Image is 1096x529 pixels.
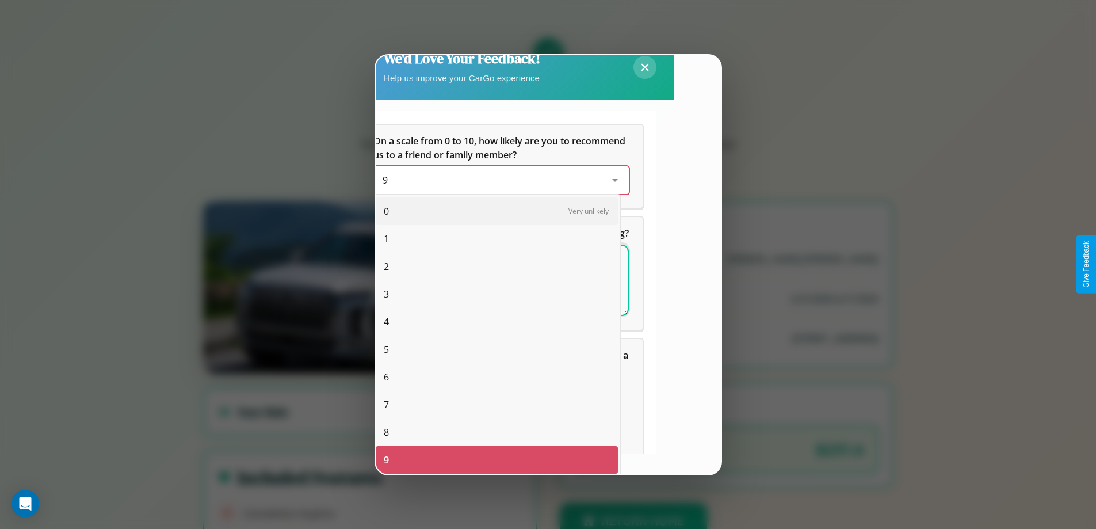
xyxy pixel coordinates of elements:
[384,49,540,68] h2: We'd Love Your Feedback!
[384,370,389,384] span: 6
[376,253,618,280] div: 2
[373,166,629,194] div: On a scale from 0 to 10, how likely are you to recommend us to a friend or family member?
[384,453,389,467] span: 9
[384,315,389,329] span: 4
[376,308,618,336] div: 4
[384,398,389,412] span: 7
[373,134,629,162] h5: On a scale from 0 to 10, how likely are you to recommend us to a friend or family member?
[384,425,389,439] span: 8
[376,391,618,418] div: 7
[373,135,628,161] span: On a scale from 0 to 10, how likely are you to recommend us to a friend or family member?
[376,474,618,501] div: 10
[376,280,618,308] div: 3
[376,418,618,446] div: 8
[373,227,629,239] span: What can we do to make your experience more satisfying?
[384,70,540,86] p: Help us improve your CarGo experience
[384,260,389,273] span: 2
[373,349,631,375] span: Which of the following features do you value the most in a vehicle?
[376,336,618,363] div: 5
[383,174,388,187] span: 9
[568,206,609,216] span: Very unlikely
[376,197,618,225] div: 0
[384,287,389,301] span: 3
[376,225,618,253] div: 1
[384,232,389,246] span: 1
[1082,241,1090,288] div: Give Feedback
[360,125,643,208] div: On a scale from 0 to 10, how likely are you to recommend us to a friend or family member?
[12,490,39,517] div: Open Intercom Messenger
[384,342,389,356] span: 5
[384,204,389,218] span: 0
[376,363,618,391] div: 6
[376,446,618,474] div: 9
